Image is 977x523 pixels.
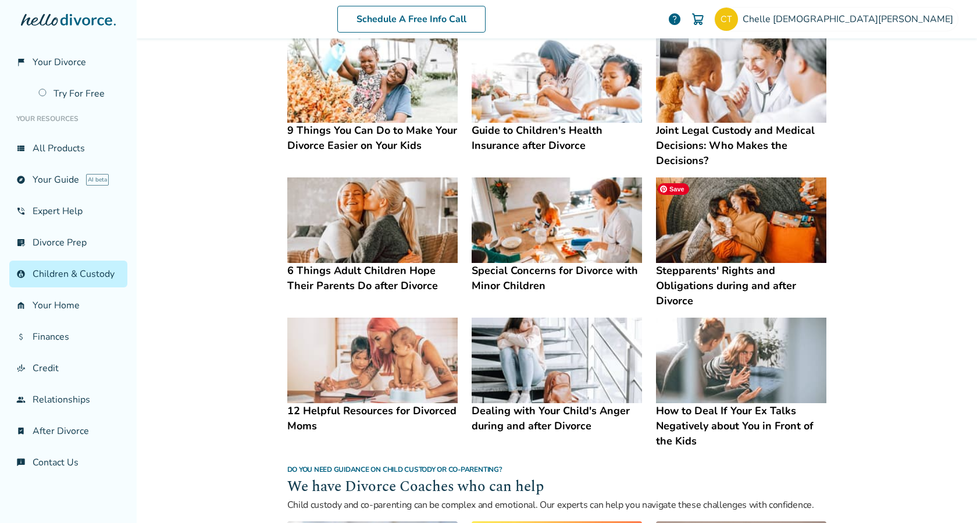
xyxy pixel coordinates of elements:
[16,458,26,467] span: chat_info
[16,332,26,341] span: attach_money
[16,175,26,184] span: explore
[9,166,127,193] a: exploreYour GuideAI beta
[31,80,127,107] a: Try For Free
[16,301,26,310] span: garage_home
[287,498,827,512] p: Child custody and co-parenting can be complex and emotional. Our experts can help you navigate th...
[287,123,458,153] h4: 9 Things You Can Do to Make Your Divorce Easier on Your Kids
[9,135,127,162] a: view_listAll Products
[16,58,26,67] span: flag_2
[9,386,127,413] a: groupRelationships
[16,426,26,436] span: bookmark_check
[472,38,642,123] img: Guide to Children's Health Insurance after Divorce
[656,403,826,449] h4: How to Deal If Your Ex Talks Negatively about You in Front of the Kids
[715,8,738,31] img: chelletempleking@gmail.com
[337,6,486,33] a: Schedule A Free Info Call
[9,229,127,256] a: list_alt_checkDivorce Prep
[287,318,458,433] a: 12 Helpful Resources for Divorced Moms12 Helpful Resources for Divorced Moms
[287,403,458,433] h4: 12 Helpful Resources for Divorced Moms
[287,263,458,293] h4: 6 Things Adult Children Hope Their Parents Do after Divorce
[16,269,26,279] span: account_child
[16,364,26,373] span: finance_mode
[33,56,86,69] span: Your Divorce
[472,177,642,263] img: Special Concerns for Divorce with Minor Children
[9,355,127,382] a: finance_modeCredit
[656,177,826,308] a: Stepparents' Rights and Obligations during and after DivorceStepparents' Rights and Obligations d...
[9,107,127,130] li: Your Resources
[287,476,827,499] h2: We have Divorce Coaches who can help
[743,13,958,26] span: Chelle [DEMOGRAPHIC_DATA][PERSON_NAME]
[287,38,458,123] img: 9 Things You Can Do to Make Your Divorce Easier on Your Kids
[86,174,109,186] span: AI beta
[287,177,458,293] a: 6 Things Adult Children Hope Their Parents Do after Divorce6 Things Adult Children Hope Their Par...
[287,177,458,263] img: 6 Things Adult Children Hope Their Parents Do after Divorce
[472,318,642,403] img: Dealing with Your Child's Anger during and after Divorce
[656,318,826,449] a: How to Deal If Your Ex Talks Negatively about You in Front of the KidsHow to Deal If Your Ex Talk...
[691,12,705,26] img: Cart
[656,38,826,169] a: Joint Legal Custody and Medical Decisions: Who Makes the Decisions?Joint Legal Custody and Medica...
[9,449,127,476] a: chat_infoContact Us
[287,465,502,474] span: Do you need guidance on child custody or co-parenting?
[472,177,642,293] a: Special Concerns for Divorce with Minor ChildrenSpecial Concerns for Divorce with Minor Children
[9,49,127,76] a: flag_2Your Divorce
[656,177,826,263] img: Stepparents' Rights and Obligations during and after Divorce
[16,144,26,153] span: view_list
[472,38,642,154] a: Guide to Children's Health Insurance after DivorceGuide to Children's Health Insurance after Divorce
[656,123,826,168] h4: Joint Legal Custody and Medical Decisions: Who Makes the Decisions?
[16,395,26,404] span: group
[9,418,127,444] a: bookmark_checkAfter Divorce
[9,323,127,350] a: attach_moneyFinances
[656,263,826,308] h4: Stepparents' Rights and Obligations during and after Divorce
[16,238,26,247] span: list_alt_check
[9,292,127,319] a: garage_homeYour Home
[668,12,682,26] a: help
[472,318,642,433] a: Dealing with Your Child's Anger during and after DivorceDealing with Your Child's Anger during an...
[287,318,458,403] img: 12 Helpful Resources for Divorced Moms
[9,198,127,225] a: phone_in_talkExpert Help
[656,318,826,403] img: How to Deal If Your Ex Talks Negatively about You in Front of the Kids
[656,38,826,123] img: Joint Legal Custody and Medical Decisions: Who Makes the Decisions?
[9,261,127,287] a: account_childChildren & Custody
[472,123,642,153] h4: Guide to Children's Health Insurance after Divorce
[16,207,26,216] span: phone_in_talk
[919,467,977,523] iframe: Chat Widget
[472,263,642,293] h4: Special Concerns for Divorce with Minor Children
[658,183,689,195] span: Save
[472,403,642,433] h4: Dealing with Your Child's Anger during and after Divorce
[287,38,458,154] a: 9 Things You Can Do to Make Your Divorce Easier on Your Kids9 Things You Can Do to Make Your Divo...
